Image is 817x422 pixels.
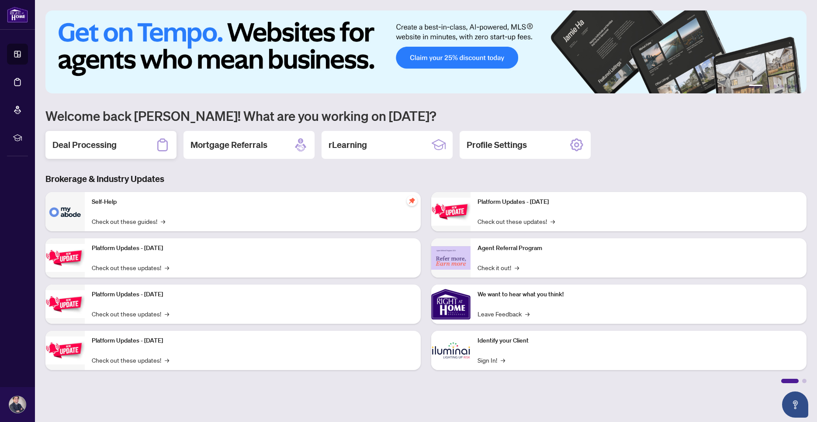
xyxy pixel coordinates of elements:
a: Check it out!→ [478,263,519,272]
span: → [550,216,555,226]
p: Platform Updates - [DATE] [92,336,414,346]
span: → [165,263,169,272]
h2: Mortgage Referrals [190,139,267,151]
span: → [501,355,505,365]
span: → [165,355,169,365]
img: Platform Updates - July 21, 2025 [45,290,85,318]
h1: Welcome back [PERSON_NAME]! What are you working on [DATE]? [45,107,807,124]
a: Check out these updates!→ [478,216,555,226]
img: Platform Updates - September 16, 2025 [45,244,85,271]
a: Check out these updates!→ [92,309,169,319]
button: 4 [780,85,784,88]
img: logo [7,7,28,23]
button: 2 [766,85,770,88]
span: → [161,216,165,226]
p: Identify your Client [478,336,800,346]
p: We want to hear what you think! [478,290,800,299]
a: Check out these guides!→ [92,216,165,226]
button: 5 [787,85,791,88]
img: Agent Referral Program [431,246,471,270]
span: → [165,309,169,319]
a: Check out these updates!→ [92,263,169,272]
a: Leave Feedback→ [478,309,530,319]
img: Self-Help [45,192,85,231]
a: Check out these updates!→ [92,355,169,365]
p: Agent Referral Program [478,244,800,253]
img: We want to hear what you think! [431,285,471,324]
p: Platform Updates - [DATE] [92,244,414,253]
button: 1 [749,85,763,88]
button: 6 [794,85,798,88]
h2: Profile Settings [467,139,527,151]
img: Slide 0 [45,10,807,93]
p: Self-Help [92,197,414,207]
span: → [525,309,530,319]
p: Platform Updates - [DATE] [478,197,800,207]
button: 3 [773,85,777,88]
img: Platform Updates - July 8, 2025 [45,336,85,364]
h2: Deal Processing [52,139,117,151]
img: Identify your Client [431,331,471,370]
button: Open asap [782,391,808,418]
span: pushpin [407,196,417,206]
h2: rLearning [329,139,367,151]
span: → [515,263,519,272]
p: Platform Updates - [DATE] [92,290,414,299]
a: Sign In!→ [478,355,505,365]
img: Platform Updates - June 23, 2025 [431,198,471,225]
img: Profile Icon [9,396,26,413]
h3: Brokerage & Industry Updates [45,173,807,185]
